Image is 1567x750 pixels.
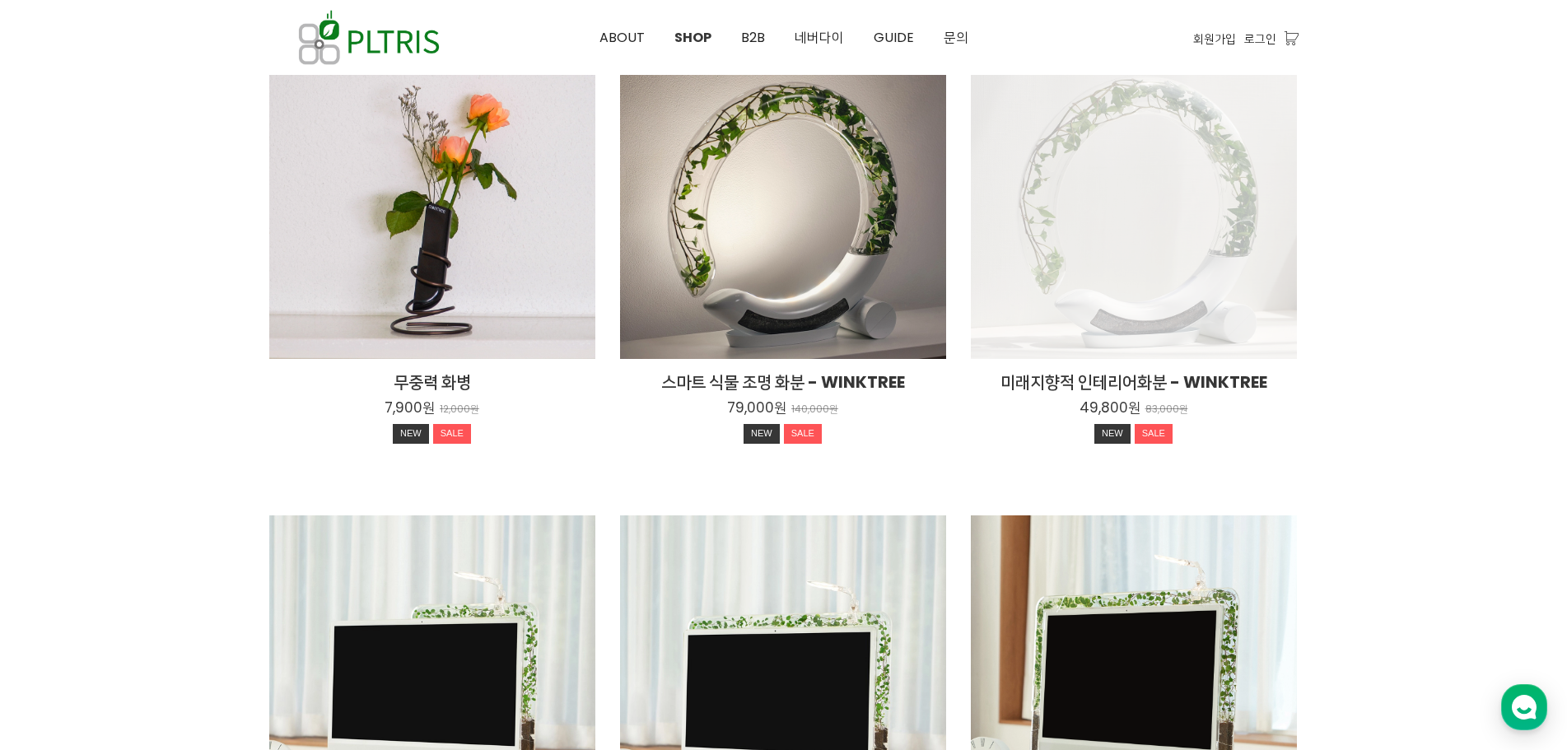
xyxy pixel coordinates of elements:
[784,424,822,444] div: SALE
[874,28,914,47] span: GUIDE
[795,28,844,47] span: 네버다이
[393,424,429,444] div: NEW
[1135,424,1173,444] div: SALE
[859,1,929,75] a: GUIDE
[1080,398,1140,417] p: 49,800원
[744,424,780,444] div: NEW
[971,370,1297,394] h2: 미래지향적 인테리어화분 - WINKTREE
[791,403,838,416] p: 140,000원
[585,1,660,75] a: ABOUT
[52,547,62,560] span: 홈
[674,28,711,47] span: SHOP
[1193,30,1236,48] a: 회원가입
[944,28,968,47] span: 문의
[929,1,983,75] a: 문의
[780,1,859,75] a: 네버다이
[660,1,726,75] a: SHOP
[726,1,780,75] a: B2B
[1244,30,1276,48] a: 로그인
[971,370,1297,448] a: 미래지향적 인테리어화분 - WINKTREE 49,800원 83,000원 NEWSALE
[599,28,645,47] span: ABOUT
[151,547,170,561] span: 대화
[620,370,946,448] a: 스마트 식물 조명 화분 - WINKTREE 79,000원 140,000원 NEWSALE
[620,370,946,394] h2: 스마트 식물 조명 화분 - WINKTREE
[1094,424,1131,444] div: NEW
[385,398,435,417] p: 7,900원
[212,522,316,563] a: 설정
[269,370,595,394] h2: 무중력 화병
[109,522,212,563] a: 대화
[433,424,471,444] div: SALE
[269,370,595,448] a: 무중력 화병 7,900원 12,000원 NEWSALE
[727,398,786,417] p: 79,000원
[1145,403,1188,416] p: 83,000원
[741,28,765,47] span: B2B
[440,403,479,416] p: 12,000원
[254,547,274,560] span: 설정
[5,522,109,563] a: 홈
